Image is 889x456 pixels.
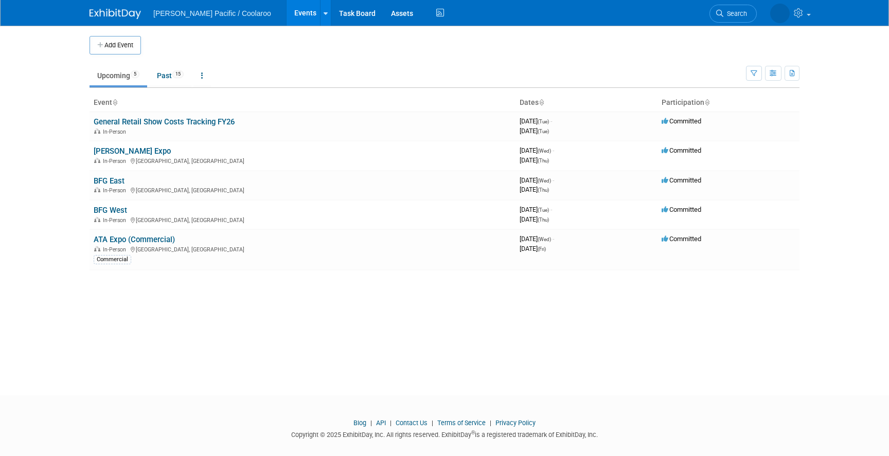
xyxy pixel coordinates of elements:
[553,235,554,243] span: -
[770,4,790,23] img: Andy Doerr
[94,187,100,192] img: In-Person Event
[149,66,191,85] a: Past15
[520,127,549,135] span: [DATE]
[94,147,171,156] a: [PERSON_NAME] Expo
[723,10,747,17] span: Search
[437,419,486,427] a: Terms of Service
[94,206,127,215] a: BFG West
[538,207,549,213] span: (Tue)
[520,186,549,193] span: [DATE]
[429,419,436,427] span: |
[704,98,709,106] a: Sort by Participation Type
[538,236,551,242] span: (Wed)
[662,147,701,154] span: Committed
[709,5,757,23] a: Search
[538,158,549,163] span: (Thu)
[387,419,394,427] span: |
[662,206,701,213] span: Committed
[94,246,100,251] img: In-Person Event
[131,70,139,78] span: 5
[94,215,511,224] div: [GEOGRAPHIC_DATA], [GEOGRAPHIC_DATA]
[550,117,552,125] span: -
[538,119,549,124] span: (Tue)
[103,158,129,165] span: In-Person
[94,255,131,264] div: Commercial
[90,9,141,19] img: ExhibitDay
[112,98,117,106] a: Sort by Event Name
[90,94,515,112] th: Event
[94,156,511,165] div: [GEOGRAPHIC_DATA], [GEOGRAPHIC_DATA]
[103,187,129,194] span: In-Person
[520,245,546,252] span: [DATE]
[103,129,129,135] span: In-Person
[538,217,549,223] span: (Thu)
[520,206,552,213] span: [DATE]
[153,9,271,17] span: [PERSON_NAME] Pacific / Coolaroo
[662,176,701,184] span: Committed
[520,215,549,223] span: [DATE]
[471,430,475,435] sup: ®
[538,129,549,134] span: (Tue)
[662,117,701,125] span: Committed
[538,187,549,193] span: (Thu)
[172,70,184,78] span: 15
[90,36,141,54] button: Add Event
[353,419,366,427] a: Blog
[103,246,129,253] span: In-Person
[94,217,100,222] img: In-Person Event
[94,117,235,126] a: General Retail Show Costs Tracking FY26
[94,129,100,134] img: In-Person Event
[94,176,125,186] a: BFG East
[376,419,386,427] a: API
[538,178,551,184] span: (Wed)
[90,66,147,85] a: Upcoming5
[520,117,552,125] span: [DATE]
[539,98,544,106] a: Sort by Start Date
[495,419,536,427] a: Privacy Policy
[520,176,554,184] span: [DATE]
[94,158,100,163] img: In-Person Event
[550,206,552,213] span: -
[662,235,701,243] span: Committed
[520,235,554,243] span: [DATE]
[520,156,549,164] span: [DATE]
[94,235,175,244] a: ATA Expo (Commercial)
[538,148,551,154] span: (Wed)
[103,217,129,224] span: In-Person
[94,245,511,253] div: [GEOGRAPHIC_DATA], [GEOGRAPHIC_DATA]
[396,419,428,427] a: Contact Us
[657,94,799,112] th: Participation
[94,186,511,194] div: [GEOGRAPHIC_DATA], [GEOGRAPHIC_DATA]
[487,419,494,427] span: |
[553,176,554,184] span: -
[553,147,554,154] span: -
[520,147,554,154] span: [DATE]
[515,94,657,112] th: Dates
[368,419,375,427] span: |
[538,246,546,252] span: (Fri)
